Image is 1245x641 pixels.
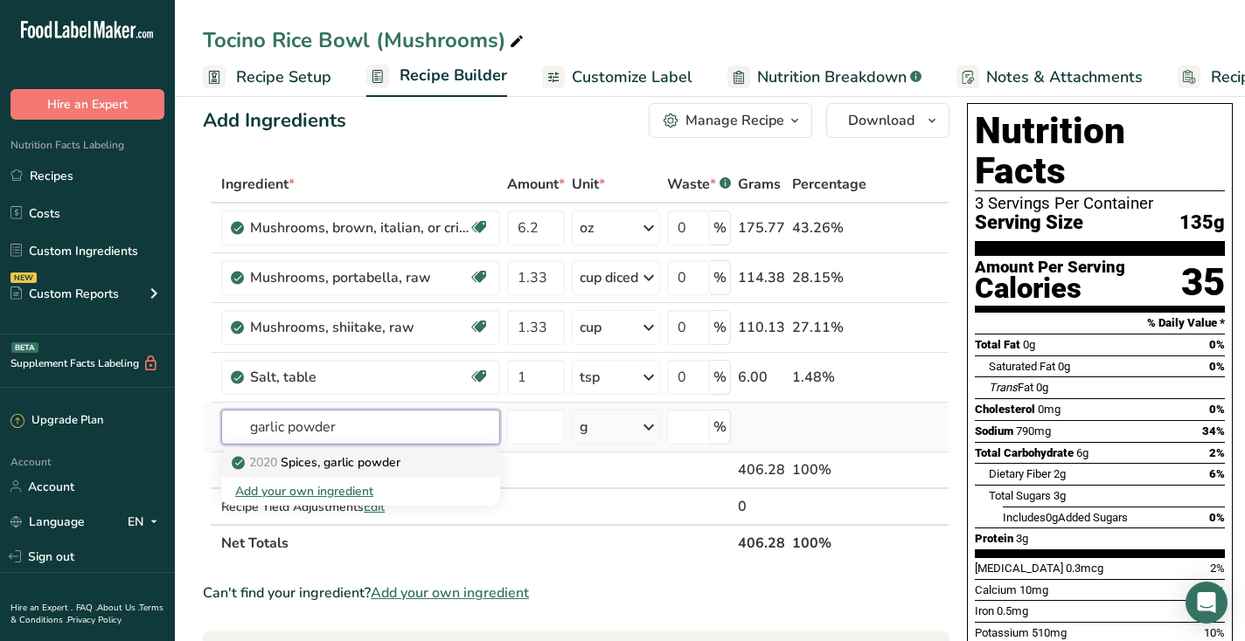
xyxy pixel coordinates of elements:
span: Sodium [975,424,1013,438]
div: Waste [667,174,731,195]
span: Iron [975,604,994,617]
span: Nutrition Breakdown [757,65,907,89]
div: BETA [11,342,38,353]
span: 2020 [249,454,277,471]
span: Cholesterol [975,403,1035,416]
div: Salt, table [250,367,469,388]
div: 1.48% [792,367,866,388]
span: 0g [1023,338,1035,351]
a: About Us . [97,602,139,614]
div: 35 [1181,259,1225,306]
span: Serving Size [975,212,1083,234]
div: 28.15% [792,267,866,288]
span: Total Fat [975,338,1020,351]
div: Mushrooms, brown, italian, or crimini, raw [250,217,469,238]
span: Recipe Builder [400,64,507,87]
h1: Nutrition Facts [975,111,1225,191]
span: 0mg [1038,403,1061,416]
th: 100% [789,524,870,561]
span: Total Carbohydrate [975,446,1074,459]
div: Upgrade Plan [10,412,103,430]
div: 406.28 [738,459,785,480]
span: Total Sugars [989,489,1051,502]
div: 3 Servings Per Container [975,195,1225,212]
span: 0.5mg [997,604,1028,617]
span: 2% [1210,562,1225,575]
span: Edit [364,499,385,515]
span: Download [848,110,915,131]
div: Amount Per Serving [975,259,1125,276]
a: Nutrition Breakdown [727,58,922,97]
a: Customize Label [542,58,692,97]
span: 6g [1076,446,1089,459]
span: 790mg [1016,424,1051,438]
span: Amount [507,174,565,195]
button: Hire an Expert [10,89,164,120]
span: 0g [1046,511,1058,524]
span: Add your own ingredient [371,582,529,603]
span: Calcium [975,583,1017,596]
div: 110.13 [738,317,785,338]
div: Mushrooms, shiitake, raw [250,317,469,338]
span: 0g [1058,360,1070,373]
a: Language [10,507,85,537]
div: cup [580,317,602,338]
span: 10mg [1019,583,1048,596]
span: Unit [572,174,605,195]
span: Percentage [792,174,866,195]
div: Add your own ingredient [221,477,500,506]
div: 0 [738,496,785,517]
input: Add Ingredient [221,410,500,445]
div: 6.00 [738,367,785,388]
button: Download [826,103,949,138]
div: cup diced [580,267,638,288]
div: 27.11% [792,317,866,338]
span: 0% [1209,360,1225,373]
span: 2g [1054,467,1066,480]
span: 510mg [1032,626,1067,639]
button: Manage Recipe [649,103,812,138]
a: Recipe Builder [366,56,507,98]
section: % Daily Value * [975,313,1225,334]
div: Manage Recipe [685,110,784,131]
a: Terms & Conditions . [10,602,163,626]
div: Calories [975,276,1125,301]
span: Saturated Fat [989,360,1055,373]
span: Customize Label [572,65,692,89]
div: Tocino Rice Bowl (Mushrooms) [203,24,527,56]
span: Grams [738,174,781,195]
div: 175.77 [738,217,785,238]
div: Recipe Yield Adjustments [221,498,500,516]
div: Mushrooms, portabella, raw [250,267,469,288]
span: 0g [1036,381,1048,394]
a: FAQ . [76,602,97,614]
span: Ingredient [221,174,295,195]
span: 0% [1209,403,1225,416]
div: Can't find your ingredient? [203,582,949,603]
span: 6% [1209,467,1225,480]
div: EN [128,511,164,532]
span: 10% [1204,626,1225,639]
div: oz [580,217,594,238]
span: Includes Added Sugars [1003,511,1128,524]
span: 0% [1209,338,1225,351]
div: Open Intercom Messenger [1186,582,1228,624]
span: Dietary Fiber [989,467,1051,480]
a: Privacy Policy [67,614,122,626]
div: Custom Reports [10,285,119,303]
span: Recipe Setup [236,65,331,89]
span: 0% [1209,511,1225,524]
span: 34% [1202,424,1225,438]
div: Add Ingredients [203,107,346,135]
span: 3g [1016,532,1028,545]
div: g [580,417,588,438]
span: [MEDICAL_DATA] [975,562,1063,575]
div: NEW [10,272,37,283]
div: tsp [580,367,600,388]
i: Trans [989,381,1018,394]
th: 406.28 [734,524,789,561]
p: Spices, garlic powder [235,453,400,472]
a: Recipe Setup [203,58,331,97]
div: Add your own ingredient [235,482,486,500]
span: 3g [1054,489,1066,502]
